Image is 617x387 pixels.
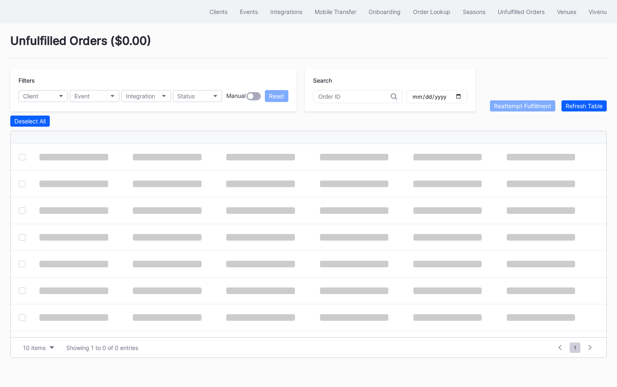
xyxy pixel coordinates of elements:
button: Integration [121,90,171,102]
button: 10 items [19,342,58,353]
button: Vivenu [582,4,613,19]
button: Refresh Table [561,100,607,111]
button: Reset [265,90,288,102]
div: Order Lookup [413,8,450,15]
div: Deselect All [14,118,46,125]
div: Mobile Transfer [315,8,356,15]
button: Seasons [457,4,492,19]
div: Venues [557,8,576,15]
button: Events [234,4,264,19]
button: Deselect All [10,116,50,127]
div: 10 items [23,344,46,351]
div: Onboarding [369,8,401,15]
div: Refresh Table [566,102,603,109]
div: Reset [269,93,284,100]
div: Clients [209,8,227,15]
div: Integration [126,93,155,100]
input: Order ID [318,93,391,100]
div: Reattempt Fulfillment [494,102,551,109]
button: Venues [551,4,582,19]
div: Unfulfilled Orders [498,8,545,15]
button: Mobile Transfer [308,4,362,19]
div: Manual [226,92,246,100]
button: Integrations [264,4,308,19]
div: Showing 1 to 0 of 0 entries [66,344,138,351]
button: Order Lookup [407,4,457,19]
div: Search [313,77,467,84]
span: 1 [570,343,580,353]
div: Event [74,93,90,100]
div: Integrations [270,8,302,15]
button: Clients [203,4,234,19]
button: Unfulfilled Orders [492,4,551,19]
button: Client [19,90,68,102]
button: Event [70,90,119,102]
div: Unfulfilled Orders ( $0.00 ) [10,34,607,58]
button: Reattempt Fulfillment [490,100,555,111]
div: Client [23,93,38,100]
button: Status [173,90,222,102]
div: Events [240,8,258,15]
div: Vivenu [589,8,607,15]
div: Filters [19,77,288,84]
div: Status [177,93,195,100]
div: Seasons [463,8,485,15]
button: Onboarding [362,4,407,19]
